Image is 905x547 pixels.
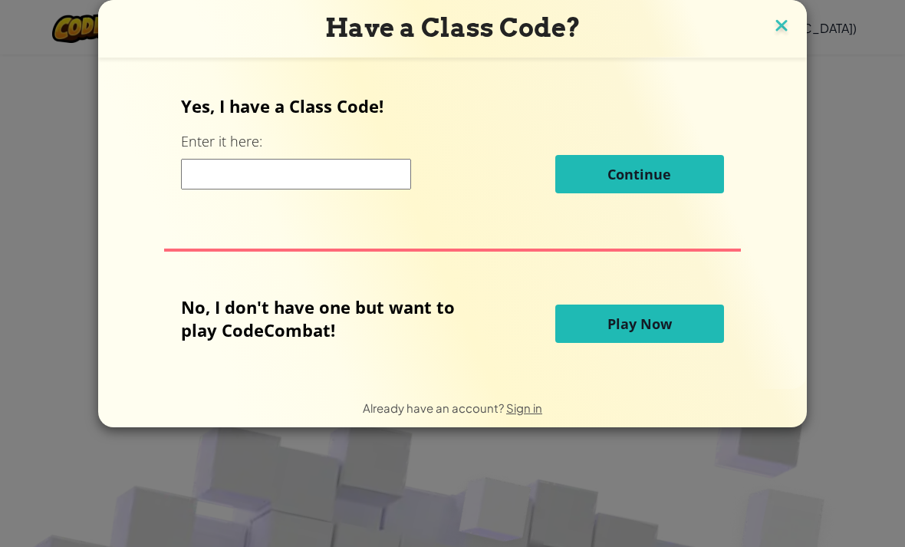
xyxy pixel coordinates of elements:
span: Continue [607,165,671,183]
span: Play Now [607,315,672,333]
p: Yes, I have a Class Code! [181,94,723,117]
a: Sign in [506,400,542,415]
button: Play Now [555,305,724,343]
button: Continue [555,155,724,193]
span: Have a Class Code? [325,12,581,43]
p: No, I don't have one but want to play CodeCombat! [181,295,478,341]
label: Enter it here: [181,132,262,151]
img: close icon [772,15,791,38]
span: Already have an account? [363,400,506,415]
